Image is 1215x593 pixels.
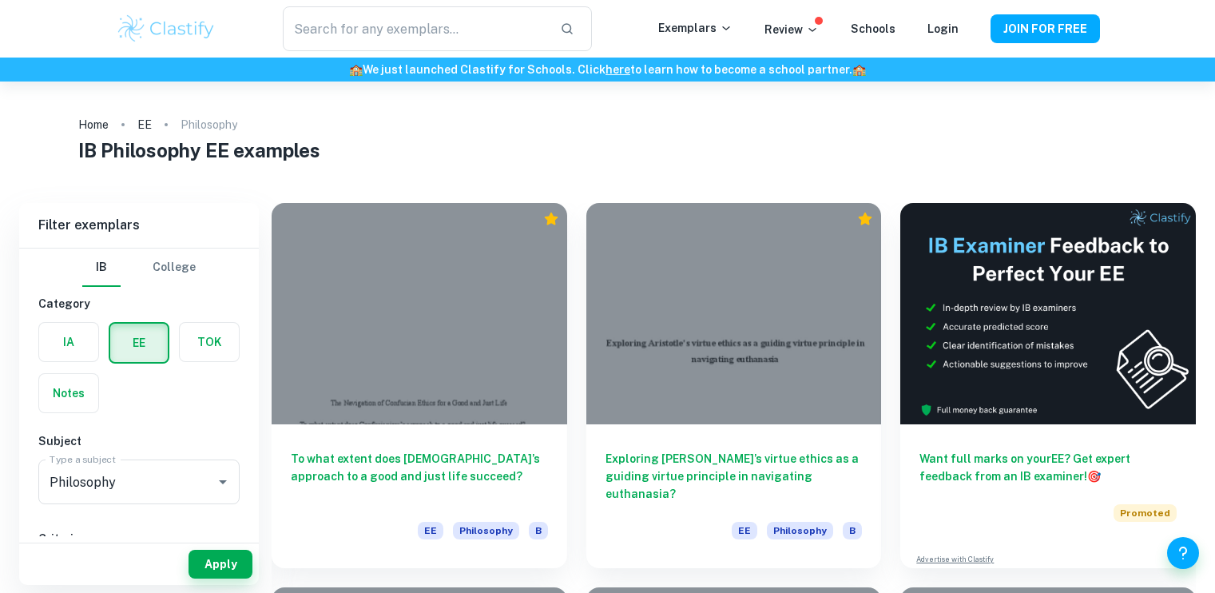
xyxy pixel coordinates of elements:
[349,63,363,76] span: 🏫
[658,19,733,37] p: Exemplars
[1087,470,1101,483] span: 🎯
[991,14,1100,43] button: JOIN FOR FREE
[1114,504,1177,522] span: Promoted
[586,203,882,568] a: Exploring [PERSON_NAME]’s virtue ethics as a guiding virtue principle in navigating euthanasia?EE...
[764,21,819,38] p: Review
[110,324,168,362] button: EE
[927,22,959,35] a: Login
[529,522,548,539] span: B
[38,295,240,312] h6: Category
[732,522,757,539] span: EE
[137,113,152,136] a: EE
[39,374,98,412] button: Notes
[919,450,1177,485] h6: Want full marks on your EE ? Get expert feedback from an IB examiner!
[82,249,121,287] button: IB
[852,63,866,76] span: 🏫
[153,249,196,287] button: College
[50,452,116,466] label: Type a subject
[212,471,234,493] button: Open
[543,211,559,227] div: Premium
[39,323,98,361] button: IA
[606,63,630,76] a: here
[916,554,994,565] a: Advertise with Clastify
[19,203,259,248] h6: Filter exemplars
[900,203,1196,424] img: Thumbnail
[272,203,567,568] a: To what extent does [DEMOGRAPHIC_DATA]’s approach to a good and just life succeed?EEPhilosophyB
[900,203,1196,568] a: Want full marks on yourEE? Get expert feedback from an IB examiner!PromotedAdvertise with Clastify
[291,450,548,503] h6: To what extent does [DEMOGRAPHIC_DATA]’s approach to a good and just life succeed?
[843,522,862,539] span: B
[180,323,239,361] button: TOK
[82,249,196,287] div: Filter type choice
[38,432,240,450] h6: Subject
[851,22,895,35] a: Schools
[453,522,519,539] span: Philosophy
[857,211,873,227] div: Premium
[1167,537,1199,569] button: Help and Feedback
[767,522,833,539] span: Philosophy
[606,450,863,503] h6: Exploring [PERSON_NAME]’s virtue ethics as a guiding virtue principle in navigating euthanasia?
[418,522,443,539] span: EE
[181,116,237,133] p: Philosophy
[38,530,240,547] h6: Criteria
[78,113,109,136] a: Home
[78,136,1138,165] h1: IB Philosophy EE examples
[116,13,217,45] img: Clastify logo
[283,6,546,51] input: Search for any exemplars...
[3,61,1212,78] h6: We just launched Clastify for Schools. Click to learn how to become a school partner.
[189,550,252,579] button: Apply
